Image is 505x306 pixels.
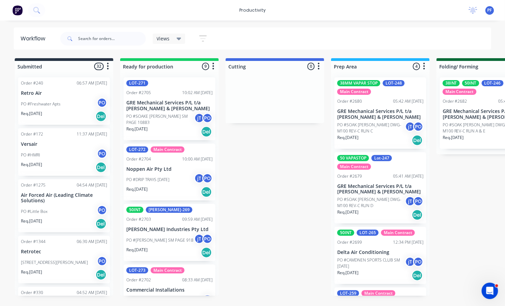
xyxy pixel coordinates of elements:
[393,173,424,179] div: 05:41 AM [DATE]
[357,230,379,236] div: LOT-265
[21,290,43,296] div: Order #330
[97,149,107,159] div: PO
[413,196,424,206] div: PO
[337,89,371,95] div: Main Contract
[146,207,192,213] div: [PERSON_NAME]-269
[126,227,213,232] p: [PERSON_NAME] Industries Pty Ltd
[334,152,426,224] div: 50 VAPASTOPLot-247Main ContractOrder #267905:41 AM [DATE]GRE Mechanical Services P/L t/a [PERSON_...
[21,162,42,168] p: Req. [DATE]
[126,156,151,162] div: Order #2704
[21,141,107,147] p: Versair
[124,144,215,201] div: LOT-272Main ContractOrder #270410:00 AM [DATE]Noppen Air Pty LtdPO #DRIP TRAYS [DATE]jTPOReq.[DAT...
[337,80,380,86] div: 38MM VAPAR STOP
[124,204,215,261] div: 50INT[PERSON_NAME]-269Order #270309:59 AM [DATE][PERSON_NAME] Industries Pty LtdPO #[PERSON_NAME]...
[21,269,42,275] p: Req. [DATE]
[201,126,212,137] div: Del
[371,155,392,161] div: Lot-247
[482,283,498,299] iframe: Intercom live chat
[443,98,467,104] div: Order #2682
[405,122,415,132] div: jT
[126,277,151,283] div: Order #2702
[194,173,204,183] div: jT
[182,156,213,162] div: 10:00 AM [DATE]
[337,98,362,104] div: Order #2680
[337,173,362,179] div: Order #2679
[182,277,213,283] div: 08:33 AM [DATE]
[18,77,110,125] div: Order #24006:57 AM [DATE]Retro AirPO #Freshwater AptsPOReq.[DATE]Del
[18,236,110,283] div: Order #134406:30 AM [DATE]Retrotec[STREET_ADDRESS][PERSON_NAME]POReq.[DATE]Del
[21,80,43,86] div: Order #240
[21,35,49,43] div: Workflow
[201,187,212,197] div: Del
[413,257,424,267] div: PO
[337,250,424,255] p: Delta Air Conditioning
[443,135,464,141] p: Req. [DATE]
[77,239,107,245] div: 06:30 AM [DATE]
[383,80,405,86] div: LOT-248
[337,109,424,120] p: GRE Mechanical Services P/L t/a [PERSON_NAME] & [PERSON_NAME]
[21,111,42,117] p: Req. [DATE]
[334,227,426,284] div: 50INTLOT-265Main ContractOrder #269912:34 PM [DATE]Delta Air ConditioningPO #CAMDNEN SPORTS CLUB ...
[21,131,43,137] div: Order #172
[337,155,369,161] div: 50 VAPASTOP
[96,269,106,280] div: Del
[124,77,215,140] div: LOT-271Order #270510:02 AM [DATE]GRE Mechanical Services P/L t/a [PERSON_NAME] & [PERSON_NAME]PO ...
[405,196,415,206] div: jT
[12,5,23,15] img: Factory
[151,267,185,273] div: Main Contract
[126,100,213,112] p: GRE Mechanical Services P/L t/a [PERSON_NAME] & [PERSON_NAME]
[126,287,213,293] p: Commercial Installations
[21,249,107,255] p: Retrotec
[337,230,354,236] div: 50INT
[405,257,415,267] div: jT
[337,209,358,215] p: Req. [DATE]
[194,234,204,244] div: jT
[97,98,107,108] div: PO
[21,152,40,158] p: PO #HMRI
[334,77,426,149] div: 38MM VAPAR STOPLOT-248Main ContractOrder #268005:42 AM [DATE]GRE Mechanical Services P/L t/a [PER...
[337,122,405,134] p: PO #SOAK [PERSON_NAME] DWG-M100 REV-C RUN C
[97,205,107,215] div: PO
[413,122,424,132] div: PO
[337,183,424,195] p: GRE Mechanical Services P/L t/a [PERSON_NAME] & [PERSON_NAME]
[337,239,362,245] div: Order #2699
[126,90,151,96] div: Order #2705
[126,237,193,243] p: PO #[PERSON_NAME] SM PAGE 918
[236,5,269,15] div: productivity
[18,179,110,233] div: Order #127504:54 AM [DATE]Air Forced Air (Leading Climate Solutions)PO #Little BoxPOReq.[DATE]Del
[194,113,204,123] div: jT
[337,270,358,276] p: Req. [DATE]
[77,290,107,296] div: 04:52 AM [DATE]
[412,135,423,146] div: Del
[337,257,405,269] p: PO #CAMDNEN SPORTS CLUB SM [DATE]
[393,98,424,104] div: 05:42 AM [DATE]
[126,126,148,132] p: Req. [DATE]
[182,216,213,222] div: 09:59 AM [DATE]
[21,101,61,107] p: PO #Freshwater Apts
[21,259,88,266] p: [STREET_ADDRESS][PERSON_NAME]
[202,294,213,305] div: PO
[126,216,151,222] div: Order #2703
[151,146,185,153] div: Main Contract
[381,230,415,236] div: Main Contract
[21,239,46,245] div: Order #1344
[21,192,107,204] p: Air Forced Air (Leading Climate Solutions)
[126,267,148,273] div: LOT-273
[443,89,477,95] div: Main Contract
[77,182,107,188] div: 04:54 AM [DATE]
[77,80,107,86] div: 06:57 AM [DATE]
[21,208,48,215] p: PO #Little Box
[18,128,110,176] div: Order #17211:37 AM [DATE]VersairPO #HMRIPOReq.[DATE]Del
[182,90,213,96] div: 10:02 AM [DATE]
[97,256,107,266] div: PO
[96,111,106,122] div: Del
[21,218,42,224] p: Req. [DATE]
[201,247,212,258] div: Del
[337,164,371,170] div: Main Contract
[126,113,194,126] p: PO #SOAKE [PERSON_NAME] SM PAGE 10883
[126,186,148,192] p: Req. [DATE]
[362,290,395,296] div: Main Contract
[337,196,405,209] p: PO #SOAK [PERSON_NAME] DWG-M100 REV-C RUN D
[412,209,423,220] div: Del
[126,146,148,153] div: LOT-272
